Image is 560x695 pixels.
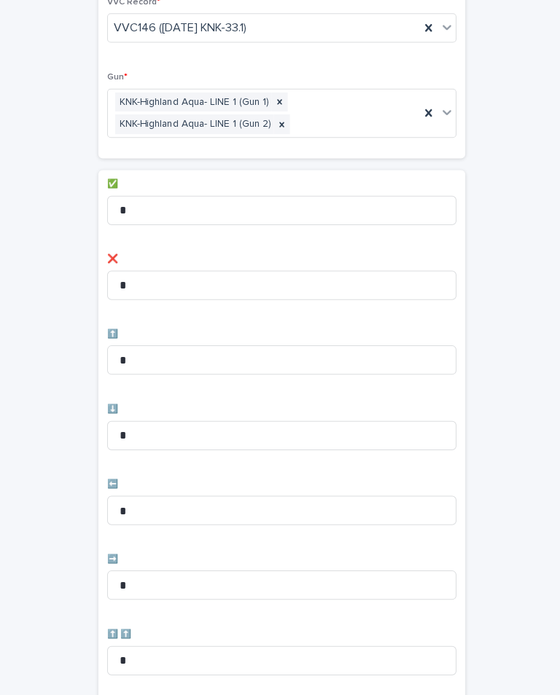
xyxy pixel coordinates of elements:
[106,407,117,415] span: ⬇️
[106,332,117,341] span: ⬆️
[106,2,160,11] span: VVC Record
[106,556,117,565] span: ➡️
[114,96,270,116] div: KNK-Highland Aqua- LINE 1 (Gun 1)
[106,482,117,490] span: ⬅️
[106,76,127,85] span: Gun
[113,25,245,40] span: VVC146 ([DATE] KNK-33.1)
[106,630,131,639] span: ⬆️ ⬆️
[114,118,272,138] div: KNK-Highland Aqua- LINE 1 (Gun 2)
[106,258,117,267] span: ❌
[106,183,117,192] span: ✅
